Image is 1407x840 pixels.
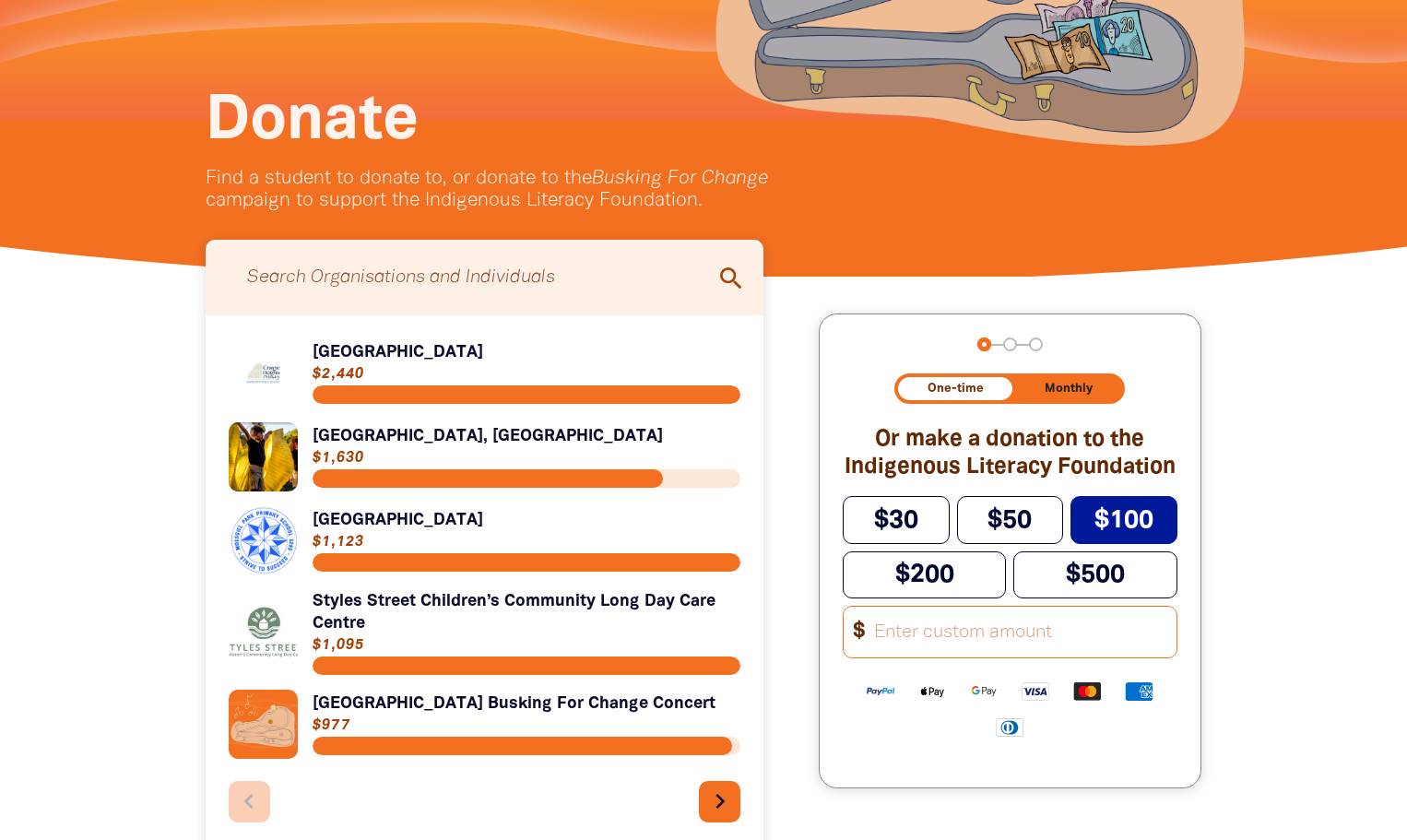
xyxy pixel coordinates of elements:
i: chevron_right [705,787,735,816]
span: $200 [895,563,954,586]
img: Mastercard logo [1061,680,1113,702]
button: Next page [699,781,740,822]
span: $ [844,614,866,650]
span: Monthly [1045,383,1093,395]
span: $50 [987,509,1032,532]
div: Paginated content [229,338,740,837]
button: Navigate to step 3 of 3 to enter your payment details [1029,337,1043,351]
input: Enter custom amount [862,607,1176,657]
span: One-time [928,383,984,395]
span: $30 [874,509,918,532]
button: One-time [898,377,1012,400]
button: $50 [957,496,1064,543]
button: $200 [843,551,1007,598]
button: $500 [1013,551,1177,598]
img: Apple Pay logo [906,680,958,702]
div: Donation frequency [894,373,1125,404]
span: $500 [1066,563,1125,586]
em: Busking For Change [592,170,768,187]
img: Visa logo [1010,680,1061,702]
img: American Express logo [1113,680,1165,702]
div: Available payment methods [843,666,1177,751]
button: Monthly [1016,377,1122,400]
button: Navigate to step 1 of 3 to enter your donation amount [977,337,991,351]
button: $30 [843,496,950,543]
img: Google Pay logo [958,680,1010,702]
i: search [716,264,746,293]
p: Find a student to donate to, or donate to the campaign to support the Indigenous Literacy Foundat... [206,168,851,212]
button: Navigate to step 2 of 3 to enter your details [1003,337,1017,351]
img: Paypal logo [855,680,906,702]
span: $100 [1094,509,1153,532]
span: Donate [206,93,419,150]
button: $100 [1070,496,1177,543]
h2: Or make a donation to the Indigenous Literacy Foundation [843,426,1177,481]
